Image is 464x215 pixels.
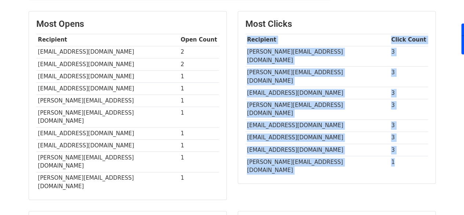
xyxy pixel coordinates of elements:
td: [EMAIL_ADDRESS][DOMAIN_NAME] [245,144,390,156]
td: [PERSON_NAME][EMAIL_ADDRESS][DOMAIN_NAME] [245,46,390,67]
td: 3 [390,132,428,144]
td: [EMAIL_ADDRESS][DOMAIN_NAME] [245,87,390,99]
td: 1 [179,172,219,192]
td: 1 [179,82,219,94]
td: 3 [390,67,428,87]
td: 1 [179,107,219,128]
td: [PERSON_NAME][EMAIL_ADDRESS][DOMAIN_NAME] [36,151,179,172]
td: [PERSON_NAME][EMAIL_ADDRESS] [36,95,179,107]
td: [EMAIL_ADDRESS][DOMAIN_NAME] [36,70,179,82]
td: [EMAIL_ADDRESS][DOMAIN_NAME] [36,127,179,139]
td: 3 [390,144,428,156]
td: [EMAIL_ADDRESS][DOMAIN_NAME] [36,82,179,94]
td: [PERSON_NAME][EMAIL_ADDRESS][DOMAIN_NAME] [36,107,179,128]
td: [PERSON_NAME][EMAIL_ADDRESS][DOMAIN_NAME] [245,156,390,176]
th: Click Count [390,34,428,46]
h3: Most Clicks [245,19,428,29]
td: 1 [179,139,219,151]
td: 3 [390,46,428,67]
td: [EMAIL_ADDRESS][DOMAIN_NAME] [36,58,179,70]
td: [EMAIL_ADDRESS][DOMAIN_NAME] [36,139,179,151]
td: [EMAIL_ADDRESS][DOMAIN_NAME] [36,46,179,58]
td: [PERSON_NAME][EMAIL_ADDRESS][DOMAIN_NAME] [245,99,390,119]
td: [PERSON_NAME][EMAIL_ADDRESS][DOMAIN_NAME] [245,67,390,87]
td: 2 [179,46,219,58]
td: 1 [179,151,219,172]
th: Recipient [245,34,390,46]
td: 3 [390,119,428,132]
td: [PERSON_NAME][EMAIL_ADDRESS][DOMAIN_NAME] [36,172,179,192]
th: Open Count [179,34,219,46]
iframe: Chat Widget [427,180,464,215]
td: 1 [179,70,219,82]
td: [EMAIL_ADDRESS][DOMAIN_NAME] [245,119,390,132]
h3: Most Opens [36,19,219,29]
td: 3 [390,87,428,99]
td: 1 [179,127,219,139]
td: 1 [390,156,428,176]
td: [EMAIL_ADDRESS][DOMAIN_NAME] [245,132,390,144]
td: 1 [179,95,219,107]
td: 2 [179,58,219,70]
th: Recipient [36,34,179,46]
td: 3 [390,99,428,119]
